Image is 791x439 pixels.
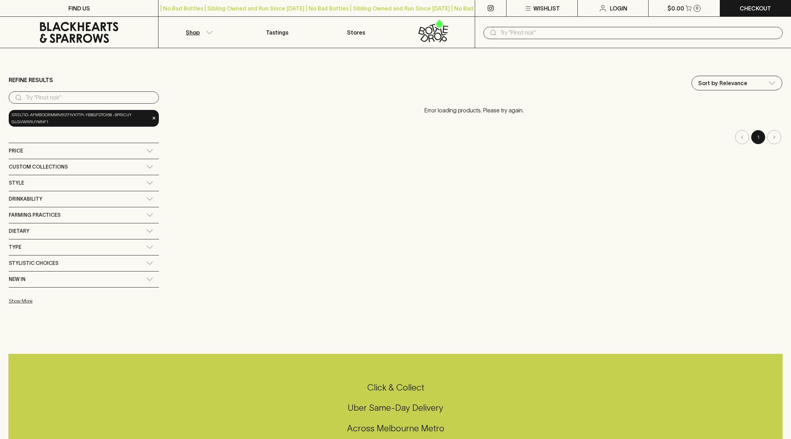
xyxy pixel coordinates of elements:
[9,255,159,271] div: Stylistic Choices
[9,223,159,239] div: Dietary
[740,4,771,13] p: Checkout
[9,271,159,287] div: New In
[698,79,747,87] p: Sort by Relevance
[68,4,90,13] p: FIND US
[8,402,783,414] h5: Uber Same-Day Delivery
[9,243,21,252] span: Type
[347,28,365,37] p: Stores
[9,147,23,155] span: Price
[9,294,100,308] button: Show More
[9,259,58,268] span: Stylistic Choices
[9,76,53,84] p: Refine Results
[9,275,25,284] span: New In
[696,6,698,10] p: 0
[8,423,783,434] h5: Across Melbourne Metro
[238,17,317,48] a: Tastings
[9,211,60,219] span: Farming Practices
[751,130,765,144] button: page 1
[9,179,24,187] span: Style
[9,195,42,203] span: Drinkability
[266,28,288,37] p: Tastings
[8,382,783,393] h5: Click & Collect
[9,227,29,236] span: Dietary
[166,130,782,144] nav: pagination navigation
[9,207,159,223] div: Farming Practices
[9,143,159,159] div: Price
[610,4,627,13] p: Login
[9,159,159,175] div: Custom Collections
[9,191,159,207] div: Drinkability
[692,76,782,90] div: Sort by Relevance
[9,175,159,191] div: Style
[166,99,782,121] p: Error loading products. Please try again.
[9,239,159,255] div: Type
[317,17,395,48] a: Stores
[12,111,150,125] span: srsltid: AfmBOormmN51ZfIVX1TPi-yb8GfdtOi58 -9PricUy GLgVWrRuymnF1
[667,4,684,13] p: $0.00
[186,28,200,37] p: Shop
[533,4,560,13] p: Wishlist
[158,17,237,48] button: Shop
[25,92,153,103] input: Try “Pinot noir”
[152,114,156,122] span: ×
[500,27,777,38] input: Try "Pinot noir"
[9,163,68,171] span: Custom Collections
